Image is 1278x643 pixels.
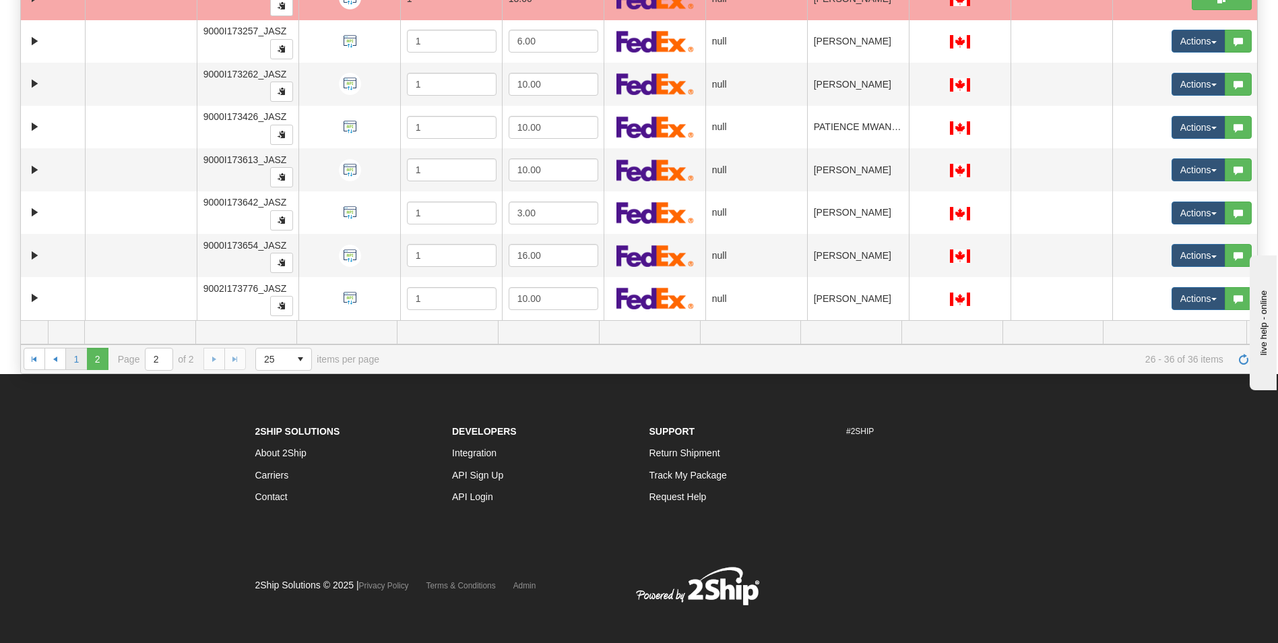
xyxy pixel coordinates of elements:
[705,106,807,149] td: null
[513,581,536,590] a: Admin
[649,491,707,502] a: Request Help
[807,20,909,63] td: [PERSON_NAME]
[339,116,361,138] img: API
[807,106,909,149] td: PATIENCE MWANGIEDET
[255,426,340,437] strong: 2Ship Solutions
[426,581,496,590] a: Terms & Conditions
[1172,244,1225,267] button: Actions
[255,470,289,481] a: Carriers
[1172,202,1225,224] button: Actions
[846,427,1023,436] h6: #2SHIP
[616,287,694,309] img: FedEx
[339,30,361,53] img: API
[452,470,503,481] a: API Sign Up
[264,353,282,366] span: 25
[339,73,361,95] img: API
[26,247,43,264] a: Expand
[705,277,807,320] td: null
[203,154,287,165] span: 9000I173613_JASZ
[1233,348,1254,369] a: Refresh
[270,39,293,59] button: Copy to clipboard
[1172,287,1225,310] button: Actions
[339,287,361,309] img: API
[270,253,293,273] button: Copy to clipboard
[1172,158,1225,181] button: Actions
[950,164,970,177] img: CA
[203,69,287,80] span: 9000I173262_JASZ
[26,204,43,221] a: Expand
[270,167,293,187] button: Copy to clipboard
[255,491,288,502] a: Contact
[26,162,43,179] a: Expand
[452,426,517,437] strong: Developers
[255,448,307,458] a: About 2Ship
[1172,73,1225,96] button: Actions
[1247,253,1277,390] iframe: chat widget
[339,202,361,224] img: API
[118,348,194,371] span: Page of 2
[203,240,287,251] span: 9000I173654_JASZ
[339,159,361,181] img: API
[255,580,409,590] span: 2Ship Solutions © 2025 |
[10,11,125,22] div: live help - online
[398,354,1223,365] span: 26 - 36 of 36 items
[950,249,970,263] img: CA
[649,448,720,458] a: Return Shipment
[950,207,970,220] img: CA
[616,116,694,138] img: FedEx
[270,210,293,231] button: Copy to clipboard
[203,26,287,36] span: 9000I173257_JASZ
[950,78,970,92] img: CA
[616,245,694,267] img: FedEx
[44,348,66,369] a: Go to the previous page
[290,348,311,370] span: select
[1172,116,1225,139] button: Actions
[24,348,45,369] a: Go to the first page
[616,159,694,181] img: FedEx
[146,348,172,370] input: Page 2
[616,202,694,224] img: FedEx
[26,119,43,135] a: Expand
[203,283,287,294] span: 9002I173776_JASZ
[26,75,43,92] a: Expand
[270,82,293,102] button: Copy to clipboard
[807,191,909,235] td: [PERSON_NAME]
[616,73,694,95] img: FedEx
[649,426,695,437] strong: Support
[1172,30,1225,53] button: Actions
[452,491,493,502] a: API Login
[270,296,293,316] button: Copy to clipboard
[255,348,379,371] span: items per page
[87,348,108,369] span: Page 2
[950,35,970,49] img: CA
[339,245,361,267] img: API
[705,191,807,235] td: null
[950,293,970,306] img: CA
[26,290,43,307] a: Expand
[270,125,293,145] button: Copy to clipboard
[203,197,287,208] span: 9000I173642_JASZ
[807,277,909,320] td: [PERSON_NAME]
[705,148,807,191] td: null
[807,148,909,191] td: [PERSON_NAME]
[203,111,287,122] span: 9000I173426_JASZ
[950,121,970,135] img: CA
[255,348,312,371] span: Page sizes drop down
[359,581,409,590] a: Privacy Policy
[616,30,694,53] img: FedEx
[705,234,807,277] td: null
[807,234,909,277] td: [PERSON_NAME]
[807,63,909,106] td: [PERSON_NAME]
[705,63,807,106] td: null
[26,33,43,50] a: Expand
[65,348,87,369] a: 1
[452,448,497,458] a: Integration
[649,470,727,481] a: Track My Package
[705,20,807,63] td: null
